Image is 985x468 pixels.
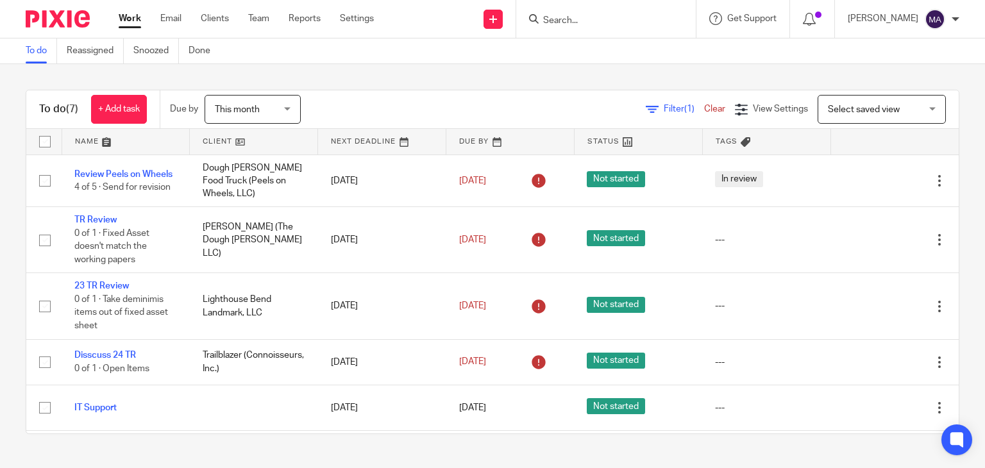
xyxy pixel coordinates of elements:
[459,235,486,244] span: [DATE]
[74,183,171,192] span: 4 of 5 · Send for revision
[828,105,900,114] span: Select saved view
[74,229,149,264] span: 0 of 1 · Fixed Asset doesn't match the working papers
[74,170,173,179] a: Review Peels on Wheels
[74,351,136,360] a: Disscuss 24 TR
[848,12,918,25] p: [PERSON_NAME]
[459,176,486,185] span: [DATE]
[459,358,486,367] span: [DATE]
[190,155,318,207] td: Dough [PERSON_NAME] Food Truck (Peels on Wheels, LLC)
[727,14,777,23] span: Get Support
[190,273,318,339] td: Lighthouse Bend Landmark, LLC
[248,12,269,25] a: Team
[318,273,446,339] td: [DATE]
[542,15,657,27] input: Search
[704,104,725,113] a: Clear
[459,403,486,412] span: [DATE]
[715,233,818,246] div: ---
[715,171,763,187] span: In review
[318,339,446,385] td: [DATE]
[215,105,260,114] span: This month
[587,171,645,187] span: Not started
[119,12,141,25] a: Work
[318,155,446,207] td: [DATE]
[587,297,645,313] span: Not started
[289,12,321,25] a: Reports
[664,104,704,113] span: Filter
[716,138,737,145] span: Tags
[587,398,645,414] span: Not started
[459,301,486,310] span: [DATE]
[66,104,78,114] span: (7)
[26,38,57,63] a: To do
[318,385,446,430] td: [DATE]
[26,10,90,28] img: Pixie
[160,12,181,25] a: Email
[74,403,117,412] a: IT Support
[318,207,446,273] td: [DATE]
[39,103,78,116] h1: To do
[201,12,229,25] a: Clients
[715,299,818,312] div: ---
[684,104,695,113] span: (1)
[74,215,117,224] a: TR Review
[715,401,818,414] div: ---
[133,38,179,63] a: Snoozed
[74,364,149,373] span: 0 of 1 · Open Items
[190,207,318,273] td: [PERSON_NAME] (The Dough [PERSON_NAME] LLC)
[753,104,808,113] span: View Settings
[67,38,124,63] a: Reassigned
[587,230,645,246] span: Not started
[587,353,645,369] span: Not started
[74,281,129,290] a: 23 TR Review
[170,103,198,115] p: Due by
[190,339,318,385] td: Trailblazer (Connoisseurs, Inc.)
[925,9,945,29] img: svg%3E
[715,356,818,369] div: ---
[189,38,220,63] a: Done
[91,95,147,124] a: + Add task
[340,12,374,25] a: Settings
[74,295,168,330] span: 0 of 1 · Take deminimis items out of fixed asset sheet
